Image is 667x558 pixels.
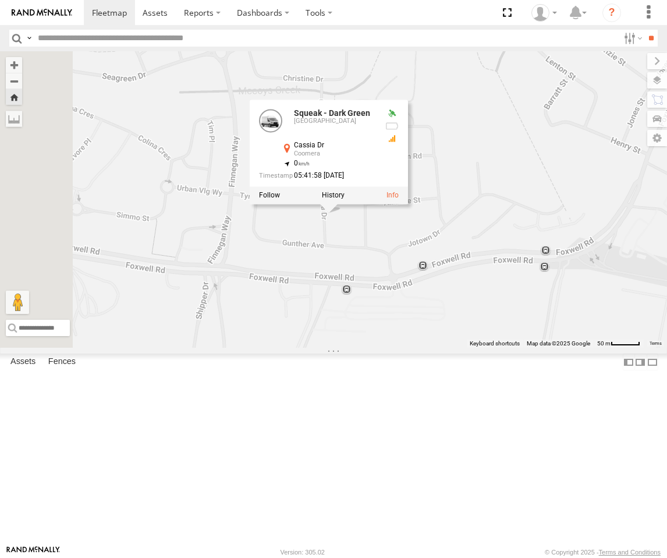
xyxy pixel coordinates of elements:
label: Realtime tracking of Asset [259,191,280,199]
div: © Copyright 2025 - [545,549,661,556]
span: Map data ©2025 Google [527,340,590,347]
label: Search Filter Options [619,30,644,47]
span: 50 m [597,340,611,347]
div: Date/time of location update [259,172,375,179]
a: Terms and Conditions [599,549,661,556]
div: Valid GPS Fix [385,108,399,118]
label: Assets [5,354,41,370]
a: Visit our Website [6,546,60,558]
button: Map scale: 50 m per 47 pixels [594,340,644,348]
div: Version: 305.02 [281,549,325,556]
label: Fences [42,354,81,370]
button: Zoom in [6,57,22,73]
button: Keyboard shortcuts [470,340,520,348]
button: Drag Pegman onto the map to open Street View [6,291,29,314]
a: View Asset Details [386,191,399,199]
div: Coomera [294,150,375,157]
a: View Asset Details [259,108,282,132]
label: Measure [6,111,22,127]
button: Zoom Home [6,89,22,105]
label: View Asset History [322,191,345,199]
div: Cassia Dr [294,141,375,149]
label: Hide Summary Table [647,354,658,370]
div: No battery health information received from this device. [385,121,399,130]
button: Zoom out [6,73,22,89]
div: [GEOGRAPHIC_DATA] [294,118,375,125]
div: GSM Signal = 2 [385,134,399,143]
label: Map Settings [647,130,667,146]
a: Squeak - Dark Green [294,108,370,117]
span: 0 [294,159,310,167]
div: James Oakden [527,4,561,22]
label: Dock Summary Table to the Left [623,354,634,370]
label: Search Query [24,30,34,47]
a: Terms [650,341,662,345]
i: ? [602,3,621,22]
img: rand-logo.svg [12,9,72,17]
label: Dock Summary Table to the Right [634,354,646,370]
